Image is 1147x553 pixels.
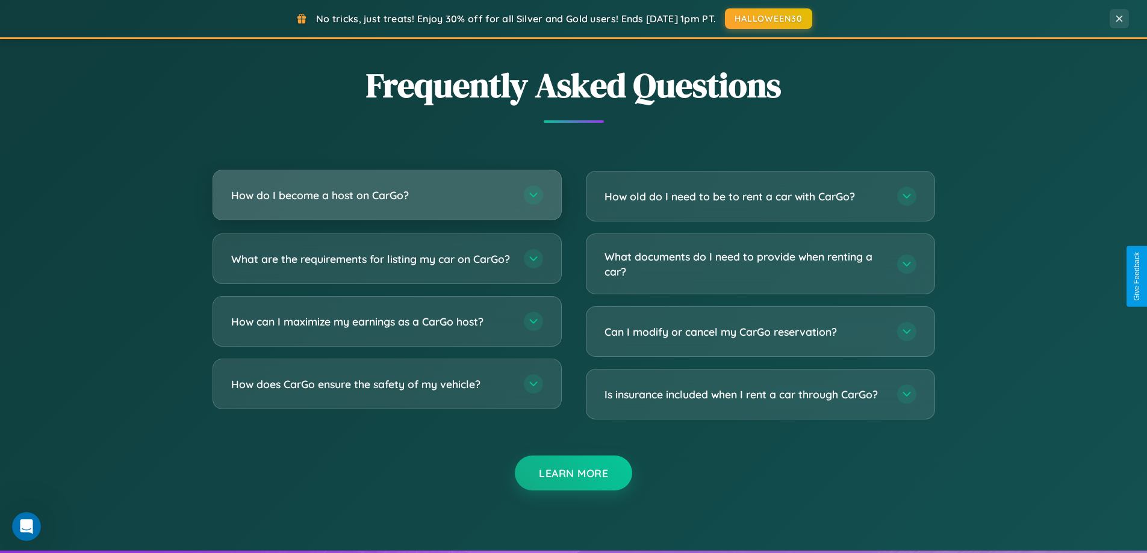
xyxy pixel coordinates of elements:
h3: How do I become a host on CarGo? [231,188,512,203]
div: Give Feedback [1133,252,1141,301]
h3: What are the requirements for listing my car on CarGo? [231,252,512,267]
span: No tricks, just treats! Enjoy 30% off for all Silver and Gold users! Ends [DATE] 1pm PT. [316,13,716,25]
iframe: Intercom live chat [12,512,41,541]
h2: Frequently Asked Questions [213,62,935,108]
h3: What documents do I need to provide when renting a car? [605,249,885,279]
button: HALLOWEEN30 [725,8,812,29]
h3: How can I maximize my earnings as a CarGo host? [231,314,512,329]
h3: How does CarGo ensure the safety of my vehicle? [231,377,512,392]
h3: Can I modify or cancel my CarGo reservation? [605,324,885,339]
h3: How old do I need to be to rent a car with CarGo? [605,189,885,204]
h3: Is insurance included when I rent a car through CarGo? [605,387,885,402]
button: Learn More [515,456,632,490]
